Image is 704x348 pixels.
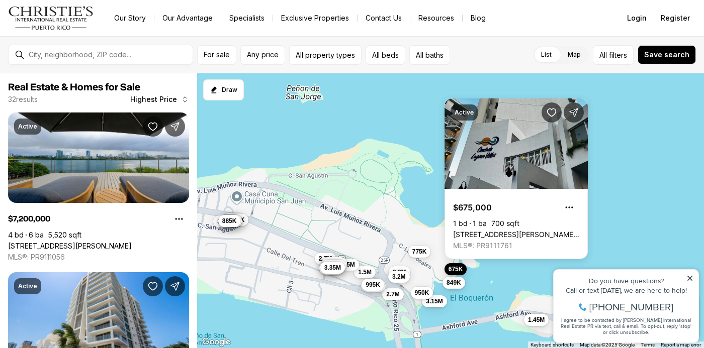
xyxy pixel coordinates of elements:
span: 950K [415,289,429,297]
button: All baths [409,45,450,65]
button: Property options [559,197,579,217]
button: 3.5M [337,259,359,271]
button: All property types [289,45,362,65]
span: Login [627,14,647,22]
span: 3.5M [341,261,355,269]
button: 3.58M [322,257,346,269]
button: 3.95M [322,260,346,272]
p: 32 results [8,95,38,103]
span: 3.2M [393,268,406,276]
button: 2.75M [361,280,386,292]
span: All [599,50,607,60]
a: Our Story [106,11,154,25]
span: Highest Price [130,95,177,103]
button: 775K [408,246,431,258]
button: 3.2M [388,271,410,283]
p: Active [18,123,37,131]
a: Resources [410,11,462,25]
button: Share Property [165,117,185,137]
span: 995K [366,281,380,289]
button: Share Property [564,102,584,123]
span: 2.7M [319,255,332,263]
span: 3.58M [326,259,342,267]
span: 3.2M [392,273,406,281]
a: 1004 ASHFORD AVE, SAN JUAN PR, 00907 [8,242,132,251]
button: 3.25M [319,262,344,274]
button: 950K [411,287,433,299]
span: 849K [447,279,461,287]
button: 1.45M [524,314,549,326]
a: Specialists [221,11,273,25]
span: I agree to be contacted by [PERSON_NAME] International Real Estate PR via text, call & email. To ... [13,62,143,81]
a: Blog [463,11,494,25]
span: Real Estate & Homes for Sale [8,82,140,92]
button: 3.15M [422,295,447,307]
button: Save Property: 540 DE LA CONSTITUCION AVE #1202 [143,276,163,296]
button: Save search [638,45,696,64]
button: For sale [197,45,236,65]
span: filters [609,50,627,60]
button: Start drawing [203,79,244,100]
span: [PHONE_NUMBER] [41,47,125,57]
label: List [533,46,560,64]
button: 899K [223,213,245,225]
button: 875K [213,215,236,227]
span: Save search [644,51,689,59]
button: 1.5M [354,266,376,278]
a: 1 CALLE ROSALES #7319, SAN JUAN PR, 00907 [453,230,579,239]
button: 699K [226,214,249,226]
button: 849K [443,277,465,289]
button: Any price [240,45,285,65]
button: Property options [169,209,189,229]
button: 995K [362,279,384,291]
div: Do you have questions? [11,23,145,30]
span: Any price [247,51,279,59]
a: Our Advantage [154,11,221,25]
span: 1.45M [528,316,545,324]
button: Allfilters [593,45,634,65]
button: 3.35M [320,262,345,274]
span: Register [661,14,690,22]
button: Save Property: 1 CALLE ROSALES #7319 [542,102,562,123]
span: 3.35M [324,264,341,272]
button: Share Property [165,276,185,296]
button: 3.2M [389,266,410,278]
span: 885K [222,217,237,225]
img: logo [8,6,94,30]
button: 885K [218,215,241,227]
div: Call or text [DATE], we are here to help! [11,32,145,39]
p: Active [455,108,474,117]
button: Register [655,8,696,28]
label: Map [560,46,589,64]
button: 675K [445,263,467,275]
button: Highest Price [124,89,195,109]
p: Active [18,282,37,290]
span: For sale [204,51,230,59]
span: 1.5M [358,268,372,276]
span: 2.7M [386,290,400,298]
span: 775K [412,248,427,256]
button: 2.7M [315,253,336,265]
button: All beds [366,45,405,65]
span: 875K [217,217,232,225]
button: 2.7M [382,288,404,300]
button: Contact Us [358,11,410,25]
button: Save Property: 1004 ASHFORD AVE [143,117,163,137]
a: Exclusive Properties [273,11,357,25]
span: 3.15M [426,297,443,305]
button: Login [621,8,653,28]
span: 675K [449,265,463,273]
